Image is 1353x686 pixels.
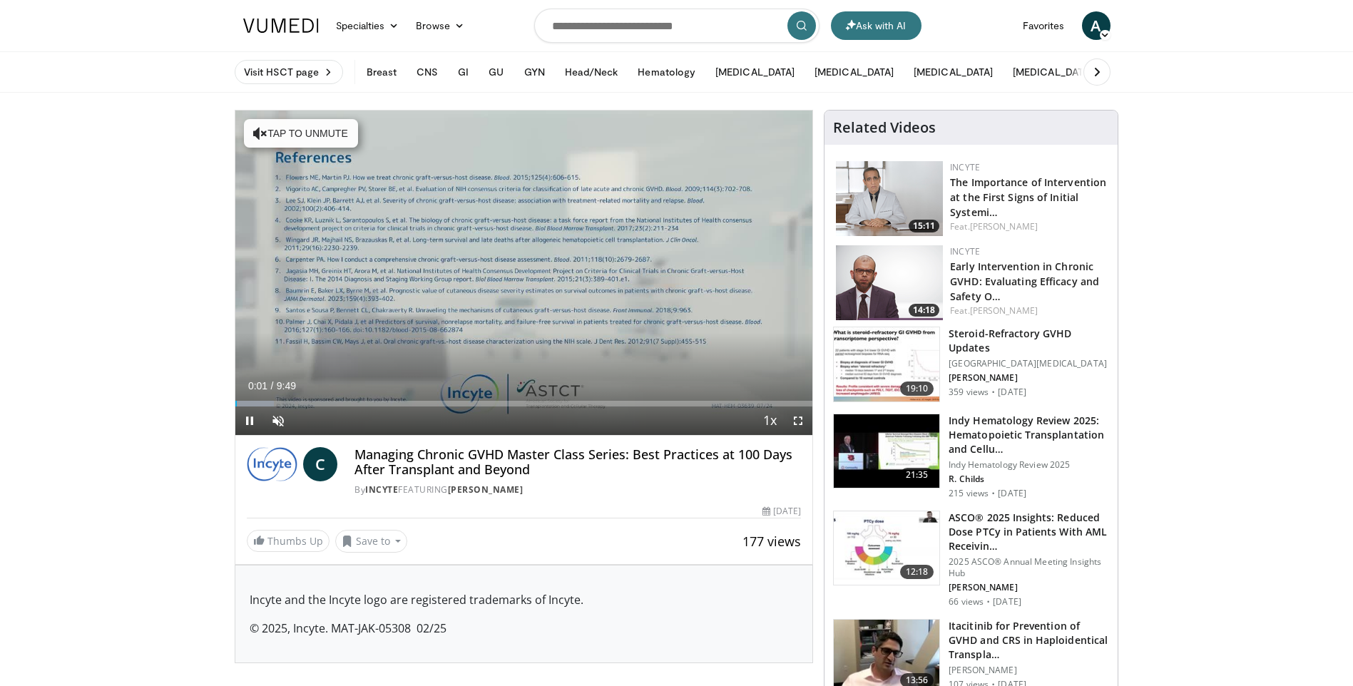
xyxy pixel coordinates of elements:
div: · [986,596,990,608]
a: Favorites [1014,11,1073,40]
a: 19:10 Steroid-Refractory GVHD Updates [GEOGRAPHIC_DATA][MEDICAL_DATA] [PERSON_NAME] 359 views · [... [833,327,1109,402]
div: · [991,386,995,398]
div: Feat. [950,304,1106,317]
button: Tap to unmute [244,119,358,148]
div: Progress Bar [235,401,813,406]
img: 93c659c5-c4bc-4355-ad04-ee8bed9af200.150x105_q85_crop-smart_upscale.jpg [834,511,939,585]
span: 0:01 [248,380,267,391]
input: Search topics, interventions [534,9,820,43]
video-js: Video Player [235,111,813,436]
img: 7bb7e22e-722f-422f-be94-104809fefb72.png.150x105_q85_crop-smart_upscale.png [836,161,943,236]
div: · [991,488,995,499]
p: [PERSON_NAME] [949,372,1109,384]
span: 21:35 [900,468,934,482]
span: 19:10 [900,382,934,396]
p: 215 views [949,488,989,499]
p: [PERSON_NAME] [949,665,1109,676]
a: Incyte [365,483,398,496]
p: [PERSON_NAME] [949,582,1109,593]
p: Incyte and the Incyte logo are registered trademarks of Incyte. [250,591,799,608]
a: C [303,447,337,481]
button: Breast [358,58,405,86]
h3: Indy Hematology Review 2025: Hematopoietic Transplantation and Cellu… [949,414,1109,456]
h4: Managing Chronic GVHD Master Class Series: Best Practices at 100 Days After Transplant and Beyond [354,447,801,478]
button: [MEDICAL_DATA] [806,58,902,86]
button: [MEDICAL_DATA] [905,58,1001,86]
h4: Related Videos [833,119,936,136]
img: VuMedi Logo [243,19,319,33]
h3: Steroid-Refractory GVHD Updates [949,327,1109,355]
button: Playback Rate [755,406,784,435]
a: The Importance of Intervention at the First Signs of Initial Systemi… [950,175,1106,219]
div: By FEATURING [354,483,801,496]
div: [DATE] [762,505,801,518]
button: CNS [408,58,446,86]
p: [DATE] [993,596,1021,608]
p: 66 views [949,596,984,608]
a: Incyte [950,161,980,173]
a: Specialties [327,11,408,40]
p: R. Childs [949,473,1109,485]
a: Visit HSCT page [235,60,343,84]
span: 9:49 [277,380,296,391]
a: 21:35 Indy Hematology Review 2025: Hematopoietic Transplantation and Cellu… Indy Hematology Revie... [833,414,1109,499]
button: GYN [516,58,553,86]
button: Unmute [264,406,292,435]
a: Thumbs Up [247,530,330,552]
p: [GEOGRAPHIC_DATA][MEDICAL_DATA] [949,358,1109,369]
a: Early Intervention in Chronic GVHD: Evaluating Efficacy and Safety O… [950,260,1099,303]
p: [DATE] [998,386,1026,398]
a: 12:18 ASCO® 2025 Insights: Reduced Dose PTCy in Patients With AML Receivin… 2025 ASCO® Annual Mee... [833,511,1109,608]
button: Hematology [629,58,704,86]
span: / [271,380,274,391]
a: 15:11 [836,161,943,236]
p: © 2025, Incyte. MAT-JAK-05308 02/25 [250,620,799,637]
span: 15:11 [909,220,939,232]
h3: ASCO® 2025 Insights: Reduced Dose PTCy in Patients With AML Receivin… [949,511,1109,553]
button: Pause [235,406,264,435]
button: GI [449,58,477,86]
span: 177 views [742,533,801,550]
p: [DATE] [998,488,1026,499]
p: Indy Hematology Review 2025 [949,459,1109,471]
button: [MEDICAL_DATA] [1004,58,1101,86]
a: Incyte [950,245,980,257]
img: Incyte [247,447,298,481]
button: Save to [335,530,408,553]
img: 5c987b30-b0ce-43ae-a877-b2d7db74d8ef.150x105_q85_crop-smart_upscale.jpg [834,414,939,488]
img: 749ac8d2-2432-494b-86f9-defa038cb768.150x105_q85_crop-smart_upscale.jpg [834,327,939,401]
div: Feat. [950,220,1106,233]
p: 2025 ASCO® Annual Meeting Insights Hub [949,556,1109,579]
a: [PERSON_NAME] [448,483,524,496]
a: Browse [407,11,473,40]
img: b268d3bb-84af-4da6-ad4f-6776a949c467.png.150x105_q85_crop-smart_upscale.png [836,245,943,320]
button: Fullscreen [784,406,812,435]
h3: Itacitinib for Prevention of GVHD and CRS in Haploidentical Transpla… [949,619,1109,662]
a: A [1082,11,1111,40]
a: 14:18 [836,245,943,320]
a: [PERSON_NAME] [970,220,1038,232]
p: 359 views [949,386,989,398]
button: [MEDICAL_DATA] [707,58,803,86]
span: 12:18 [900,565,934,579]
a: [PERSON_NAME] [970,304,1038,317]
span: 14:18 [909,304,939,317]
button: Ask with AI [831,11,921,40]
button: Head/Neck [556,58,627,86]
button: GU [480,58,512,86]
